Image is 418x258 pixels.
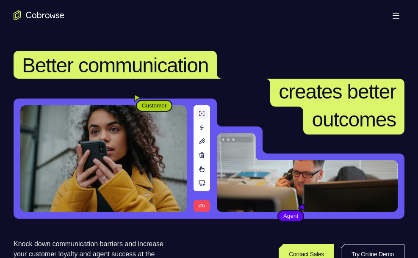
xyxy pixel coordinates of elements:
[194,105,210,212] img: A series of tools used in co-browsing sessions
[14,10,64,20] a: Go to the home page
[279,80,396,103] span: creates better
[20,105,187,212] img: A customer holding their phone
[217,133,398,212] img: A customer support agent talking on the phone
[22,54,208,77] span: Better communication
[312,108,396,131] span: outcomes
